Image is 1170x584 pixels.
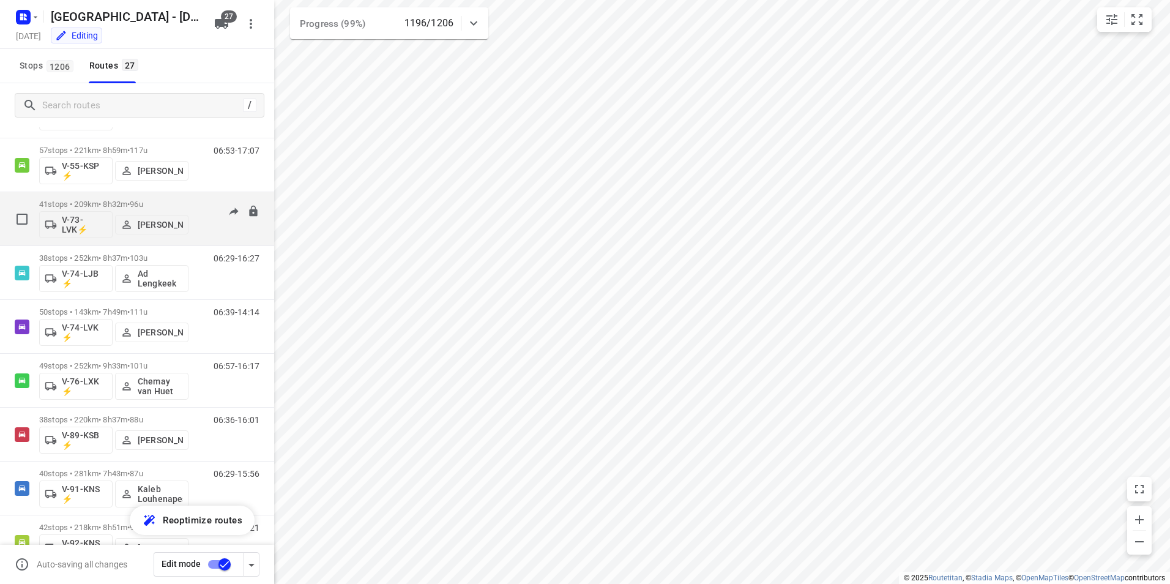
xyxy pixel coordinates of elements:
[1100,7,1124,32] button: Map settings
[127,523,130,532] span: •
[42,96,243,115] input: Search routes
[11,29,46,43] h5: Project date
[39,211,113,238] button: V-73-LVK⚡
[89,58,142,73] div: Routes
[10,207,34,231] span: Select
[130,253,147,263] span: 103u
[221,10,237,23] span: 27
[1021,574,1068,582] a: OpenMapTiles
[115,215,188,234] button: [PERSON_NAME]
[130,506,255,535] button: Reoptimize routes
[244,556,259,572] div: Driver app settings
[39,157,113,184] button: V-55-KSP ⚡
[138,435,183,445] p: [PERSON_NAME]
[39,361,188,370] p: 49 stops • 252km • 9h33m
[127,307,130,316] span: •
[209,12,234,36] button: 27
[122,59,138,71] span: 27
[1074,574,1125,582] a: OpenStreetMap
[138,166,183,176] p: [PERSON_NAME]
[214,146,259,155] p: 06:53-17:07
[138,376,183,396] p: Chemay van Huet
[162,559,201,569] span: Edit mode
[130,200,143,209] span: 96u
[290,7,488,39] div: Progress (99%)1196/1206
[115,481,188,507] button: Kaleb Louhenapessy
[130,307,147,316] span: 111u
[138,269,183,288] p: Ad Lengkeek
[39,373,113,400] button: V-76-LXK ⚡
[904,574,1165,582] li: © 2025 , © , © © contributors
[127,415,130,424] span: •
[46,7,204,26] h5: [GEOGRAPHIC_DATA] - [DATE]
[39,534,113,561] button: V-92-KNS ⚡
[214,307,259,317] p: 06:39-14:14
[127,146,130,155] span: •
[62,484,107,504] p: V-91-KNS ⚡
[39,469,188,478] p: 40 stops • 281km • 7h43m
[62,538,107,558] p: V-92-KNS ⚡
[39,427,113,454] button: V-89-KSB ⚡
[971,574,1013,582] a: Stadia Maps
[115,161,188,181] button: [PERSON_NAME]
[247,205,259,219] button: Lock route
[222,200,246,224] button: Send to driver
[62,376,107,396] p: V-76-LXK ⚡
[130,361,147,370] span: 101u
[130,523,143,532] span: 99u
[127,200,130,209] span: •
[404,16,453,31] p: 1196/1206
[47,60,73,72] span: 1206
[62,269,107,288] p: V-74-LJB ⚡
[37,560,127,569] p: Auto-saving all changes
[39,146,188,155] p: 57 stops • 221km • 8h59m
[300,18,365,29] span: Progress (99%)
[130,415,143,424] span: 88u
[39,307,188,316] p: 50 stops • 143km • 7h49m
[928,574,963,582] a: Routetitan
[39,319,113,346] button: V-74-LVK ⚡
[115,323,188,342] button: [PERSON_NAME]
[39,415,188,424] p: 38 stops • 220km • 8h37m
[39,265,113,292] button: V-74-LJB ⚡
[39,200,188,209] p: 41 stops • 209km • 8h32m
[138,543,183,553] p: [PERSON_NAME]
[115,430,188,450] button: [PERSON_NAME]
[239,12,263,36] button: More
[115,265,188,292] button: Ad Lengkeek
[62,215,107,234] p: V-73-LVK⚡
[163,512,242,528] span: Reoptimize routes
[214,415,259,425] p: 06:36-16:01
[1097,7,1152,32] div: small contained button group
[39,523,188,532] p: 42 stops • 218km • 8h51m
[62,161,107,181] p: V-55-KSP ⚡
[138,328,183,337] p: [PERSON_NAME]
[243,99,256,112] div: /
[214,361,259,371] p: 06:57-16:17
[39,481,113,507] button: V-91-KNS ⚡
[130,469,143,478] span: 87u
[214,253,259,263] p: 06:29-16:27
[127,361,130,370] span: •
[130,146,147,155] span: 117u
[1125,7,1149,32] button: Fit zoom
[115,373,188,400] button: Chemay van Huet
[214,469,259,479] p: 06:29-15:56
[55,29,98,42] div: You are currently in edit mode.
[62,323,107,342] p: V-74-LVK ⚡
[127,253,130,263] span: •
[39,253,188,263] p: 38 stops • 252km • 8h37m
[138,484,183,504] p: Kaleb Louhenapessy
[115,538,188,558] button: [PERSON_NAME]
[20,58,77,73] span: Stops
[62,430,107,450] p: V-89-KSB ⚡
[138,220,183,230] p: [PERSON_NAME]
[127,469,130,478] span: •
